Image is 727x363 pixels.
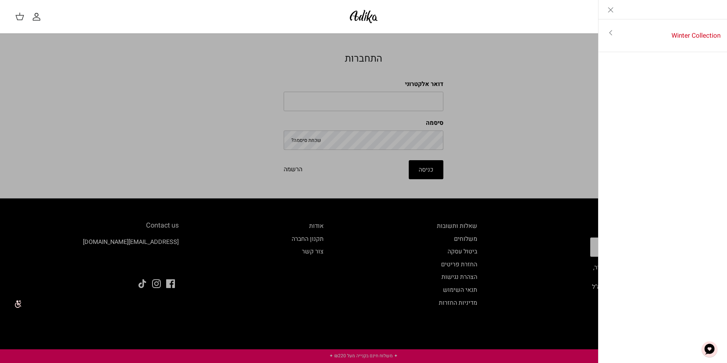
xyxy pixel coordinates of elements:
a: החשבון שלי [32,12,44,21]
img: accessibility_icon02.svg [6,293,27,314]
img: Adika IL [348,8,380,25]
button: צ'אט [698,338,721,361]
